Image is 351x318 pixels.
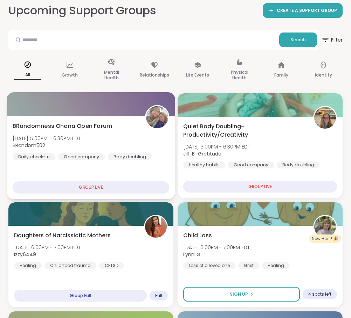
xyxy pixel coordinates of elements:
b: BRandom502 [13,142,46,149]
span: Child Loss [183,231,212,240]
p: Identity [315,71,332,79]
img: LynnLG [314,216,336,238]
button: Search [279,32,317,47]
span: Daughters of Narcissictic Mothers [14,231,111,240]
span: Search [290,37,306,43]
b: Jill_B_Gratitude [183,150,221,157]
b: Izzy6449 [14,251,36,258]
p: Relationships [140,71,169,79]
p: All [14,71,41,80]
div: Daily check-in [13,153,55,160]
a: CREATE A SUPPORT GROUP [263,3,343,18]
b: LynnLG [183,251,200,258]
div: Body doubling [277,161,320,168]
div: GROUP LIVE [183,181,337,193]
span: Full [155,293,162,298]
p: Mental Health [98,68,125,82]
span: Sign Up [230,291,248,297]
span: [DATE] 6:00PM - 7:00PM EDT [14,244,81,251]
div: Group Full [14,290,147,302]
p: Life Events [186,71,209,79]
button: Filter [321,30,343,50]
img: BRandom502 [146,106,168,128]
span: Quiet Body Doubling- Productivity/Creativity [183,122,305,139]
div: New Host! 🎉 [309,234,341,243]
div: Grief [238,262,259,269]
div: Childhood trauma [44,262,96,269]
button: Sign Up [183,287,300,302]
h2: Upcoming Support Groups [8,3,156,19]
div: Healthy habits [183,161,225,168]
div: Good company [228,161,274,168]
div: Body doubling [108,153,152,160]
div: GROUP LIVE [13,181,170,194]
div: Healing [14,262,42,269]
p: Growth [62,71,78,79]
span: Filter [321,31,343,48]
div: Healing [262,262,290,269]
span: [DATE] 5:00PM - 6:30PM EDT [13,135,81,142]
span: CREATE A SUPPORT GROUP [277,8,337,14]
span: 4 spots left [308,291,331,297]
p: Physical Health [226,68,253,82]
div: CPTSD [99,262,124,269]
span: [DATE] 6:00PM - 7:00PM EDT [183,244,250,251]
span: [DATE] 5:00PM - 6:30PM EDT [183,143,250,150]
span: BRandomness Ohana Open Forum [13,122,112,130]
div: Loss of a loved one [183,262,235,269]
img: Izzy6449 [145,216,167,238]
img: Jill_B_Gratitude [314,107,336,129]
div: Good company [58,153,105,160]
p: Family [274,71,288,79]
